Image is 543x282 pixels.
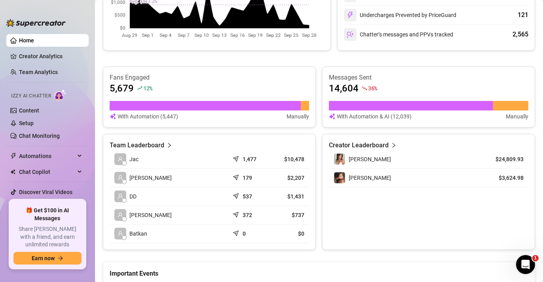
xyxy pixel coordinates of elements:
[329,82,359,95] article: 14,604
[19,133,60,139] a: Chat Monitoring
[11,92,51,100] span: Izzy AI Chatter
[488,155,524,163] article: $24,809.93
[129,173,172,182] span: [PERSON_NAME]
[488,174,524,182] article: $3,624.98
[19,189,72,195] a: Discover Viral Videos
[118,175,123,181] span: user
[274,211,304,219] article: $737
[10,153,17,159] span: thunderbolt
[19,69,58,75] a: Team Analytics
[391,141,397,150] span: right
[506,112,528,121] article: Manually
[274,230,304,238] article: $0
[129,155,139,164] span: Jac
[129,192,137,201] span: DD
[287,112,309,121] article: Manually
[243,211,252,219] article: 372
[233,154,241,162] span: send
[233,229,241,236] span: send
[233,191,241,199] span: send
[118,156,123,162] span: user
[329,112,335,121] img: svg%3e
[243,155,256,163] article: 1,477
[518,10,528,20] div: 121
[516,255,535,274] iframe: Intercom live chat
[337,112,412,121] article: With Automation & AI (12,039)
[19,150,75,162] span: Automations
[243,174,252,182] article: 179
[137,86,142,91] span: rise
[344,28,453,41] div: Chatter’s messages and PPVs tracked
[54,89,66,101] img: AI Chatter
[13,207,82,222] span: 🎁 Get $100 in AI Messages
[513,30,528,39] div: 2,565
[129,211,172,219] span: [PERSON_NAME]
[19,50,82,63] a: Creator Analytics
[274,174,304,182] article: $2,207
[274,155,304,163] article: $10,478
[329,73,528,82] article: Messages Sent
[243,230,246,238] article: 0
[233,210,241,218] span: send
[110,73,309,82] article: Fans Engaged
[347,11,354,19] img: svg%3e
[6,19,66,27] img: logo-BBDzfeDw.svg
[19,37,34,44] a: Home
[110,82,134,95] article: 5,679
[10,169,15,175] img: Chat Copilot
[349,156,391,162] span: [PERSON_NAME]
[13,252,82,265] button: Earn nowarrow-right
[368,84,377,92] span: 36 %
[19,166,75,178] span: Chat Copilot
[129,229,147,238] span: Batkan
[19,107,39,114] a: Content
[347,31,354,38] img: svg%3e
[233,173,241,181] span: send
[110,112,116,121] img: svg%3e
[13,225,82,249] span: Share [PERSON_NAME] with a friend, and earn unlimited rewards
[118,231,123,236] span: user
[344,9,456,21] div: Undercharges Prevented by PriceGuard
[329,141,389,150] article: Creator Leaderboard
[274,192,304,200] article: $1,431
[167,141,172,150] span: right
[118,112,178,121] article: With Automation (5,447)
[349,175,391,181] span: [PERSON_NAME]
[143,84,152,92] span: 12 %
[110,262,528,278] div: Important Events
[58,255,63,261] span: arrow-right
[118,194,123,199] span: user
[118,212,123,218] span: user
[19,120,34,126] a: Setup
[532,255,539,261] span: 1
[334,154,345,165] img: Donna
[110,141,164,150] article: Team Leaderboard
[243,192,252,200] article: 537
[362,86,367,91] span: fall
[334,172,345,183] img: Donna
[32,255,55,261] span: Earn now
